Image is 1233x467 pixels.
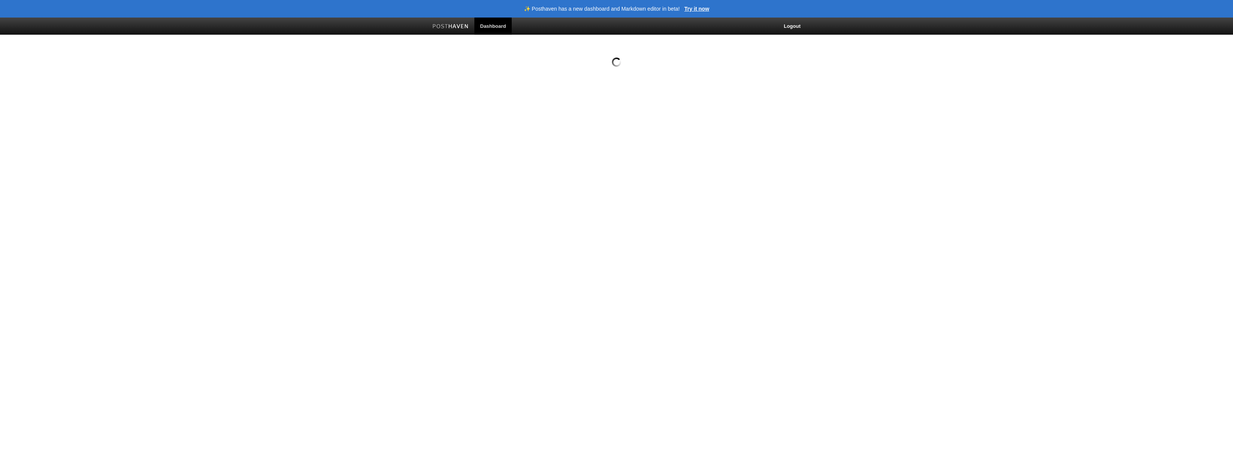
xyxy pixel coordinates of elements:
[778,18,806,35] a: Logout
[474,18,512,35] a: Dashboard
[612,58,621,67] img: Loading
[524,6,680,11] header: ✨ Posthaven has a new dashboard and Markdown editor in beta!
[432,24,469,30] img: Posthaven-bar
[684,6,709,11] a: Try it now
